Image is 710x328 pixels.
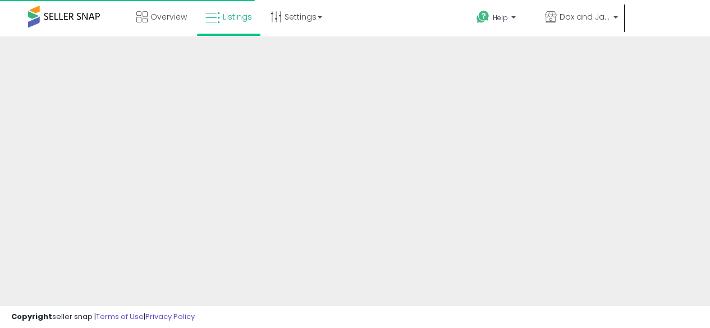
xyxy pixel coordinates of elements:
span: Dax and Jade Co. [560,11,610,22]
a: Help [468,2,535,36]
strong: Copyright [11,311,52,322]
span: Overview [150,11,187,22]
div: seller snap | | [11,312,195,322]
a: Terms of Use [96,311,144,322]
i: Get Help [476,10,490,24]
span: Help [493,13,508,22]
span: Listings [223,11,252,22]
a: Privacy Policy [145,311,195,322]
